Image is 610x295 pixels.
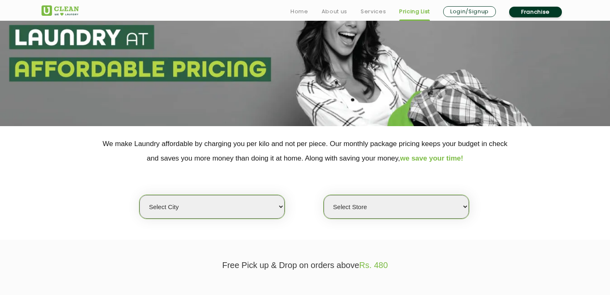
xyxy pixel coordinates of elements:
a: About us [322,7,347,17]
p: Free Pick up & Drop on orders above [41,261,569,270]
a: Franchise [509,7,562,17]
span: we save your time! [400,154,463,162]
a: Services [361,7,386,17]
a: Home [290,7,308,17]
img: UClean Laundry and Dry Cleaning [41,5,79,16]
a: Login/Signup [443,6,496,17]
span: Rs. 480 [359,261,388,270]
p: We make Laundry affordable by charging you per kilo and not per piece. Our monthly package pricin... [41,137,569,166]
a: Pricing List [399,7,430,17]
